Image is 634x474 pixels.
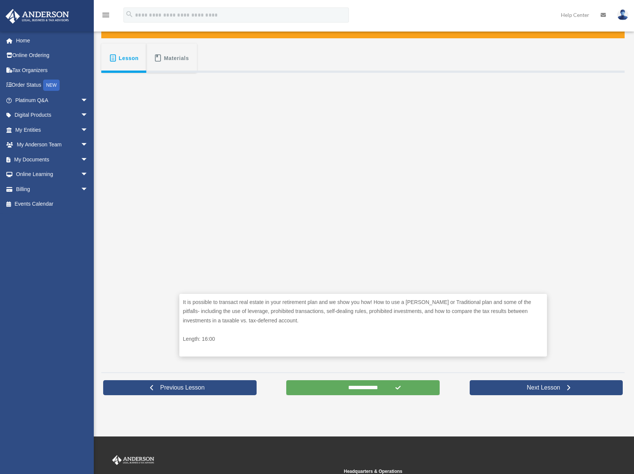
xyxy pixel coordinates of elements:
[154,384,210,391] span: Previous Lesson
[101,13,110,20] a: menu
[521,384,566,391] span: Next Lesson
[81,122,96,138] span: arrow_drop_down
[617,9,628,20] img: User Pic
[81,137,96,153] span: arrow_drop_down
[81,108,96,123] span: arrow_drop_down
[101,11,110,20] i: menu
[81,152,96,167] span: arrow_drop_down
[183,334,543,344] p: Length: 16:00
[5,137,99,152] a: My Anderson Teamarrow_drop_down
[5,122,99,137] a: My Entitiesarrow_drop_down
[183,298,543,325] p: It is possible to transact real estate in your retirement plan and we show you how! How to use a ...
[5,108,99,123] a: Digital Productsarrow_drop_down
[3,9,71,24] img: Anderson Advisors Platinum Portal
[5,78,99,93] a: Order StatusNEW
[125,10,134,18] i: search
[179,83,547,290] iframe: Self-Directed IRA, 401K, and Real Estate
[111,455,156,465] img: Anderson Advisors Platinum Portal
[5,33,99,48] a: Home
[5,182,99,197] a: Billingarrow_drop_down
[81,182,96,197] span: arrow_drop_down
[5,93,99,108] a: Platinum Q&Aarrow_drop_down
[5,48,99,63] a: Online Ordering
[81,93,96,108] span: arrow_drop_down
[5,197,99,212] a: Events Calendar
[470,380,623,395] a: Next Lesson
[164,51,189,65] span: Materials
[5,167,99,182] a: Online Learningarrow_drop_down
[103,380,257,395] a: Previous Lesson
[5,152,99,167] a: My Documentsarrow_drop_down
[43,80,60,91] div: NEW
[119,51,139,65] span: Lesson
[5,63,99,78] a: Tax Organizers
[81,167,96,182] span: arrow_drop_down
